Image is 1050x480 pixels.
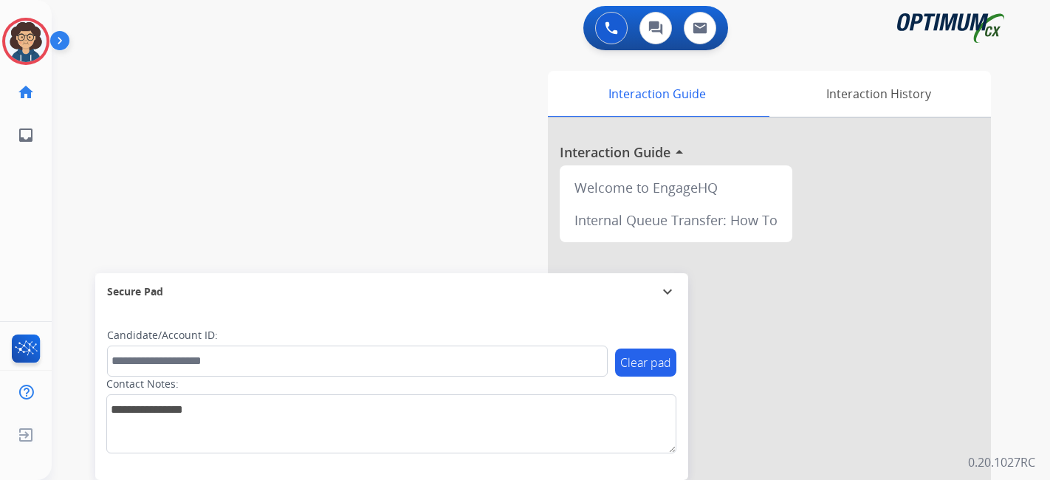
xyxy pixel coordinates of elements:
span: Secure Pad [107,284,163,299]
img: avatar [5,21,47,62]
mat-icon: expand_more [659,283,676,301]
div: Interaction Guide [548,71,766,117]
div: Interaction History [766,71,991,117]
mat-icon: home [17,83,35,101]
div: Welcome to EngageHQ [566,171,786,204]
label: Contact Notes: [106,377,179,391]
mat-icon: inbox [17,126,35,144]
div: Internal Queue Transfer: How To [566,204,786,236]
label: Candidate/Account ID: [107,328,218,343]
p: 0.20.1027RC [968,453,1035,471]
button: Clear pad [615,349,676,377]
